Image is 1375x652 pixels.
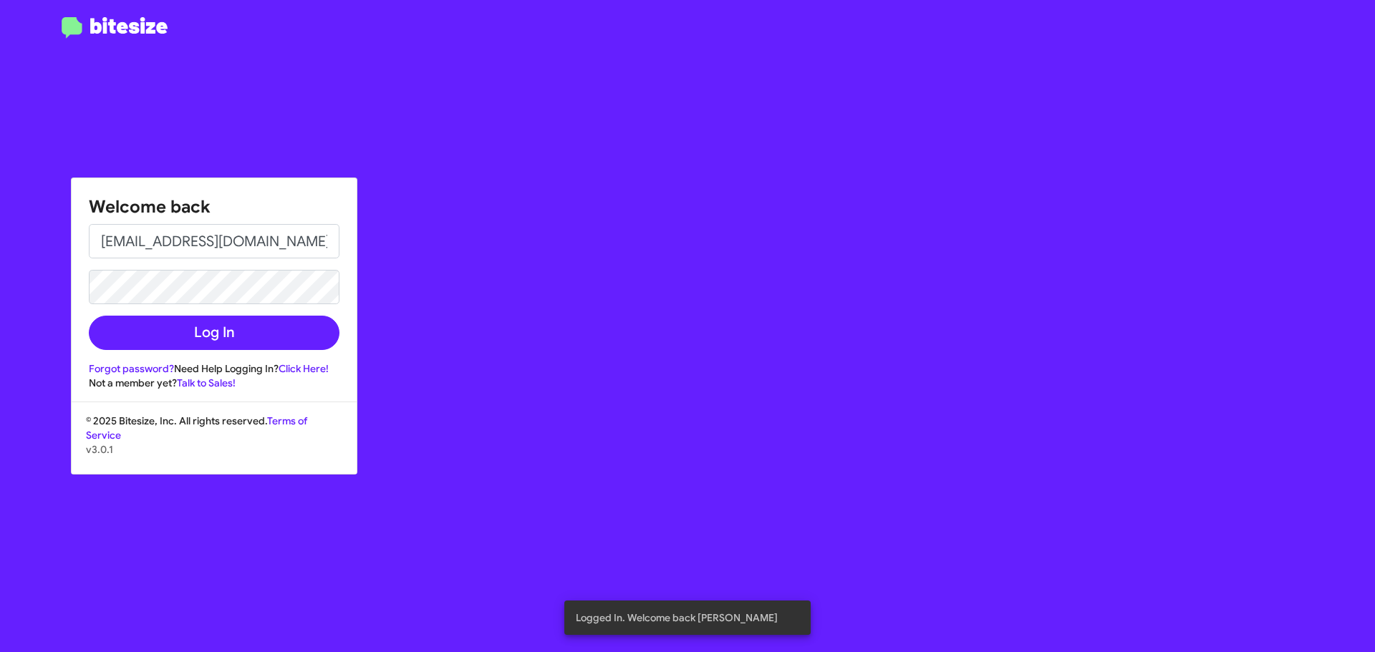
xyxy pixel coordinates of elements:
div: © 2025 Bitesize, Inc. All rights reserved. [72,414,357,474]
span: Logged In. Welcome back [PERSON_NAME] [576,610,778,625]
h1: Welcome back [89,195,339,218]
a: Forgot password? [89,362,174,375]
div: Not a member yet? [89,376,339,390]
a: Click Here! [279,362,329,375]
a: Talk to Sales! [177,376,236,389]
div: Need Help Logging In? [89,361,339,376]
p: v3.0.1 [86,442,342,457]
input: Email address [89,224,339,258]
button: Log In [89,316,339,350]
